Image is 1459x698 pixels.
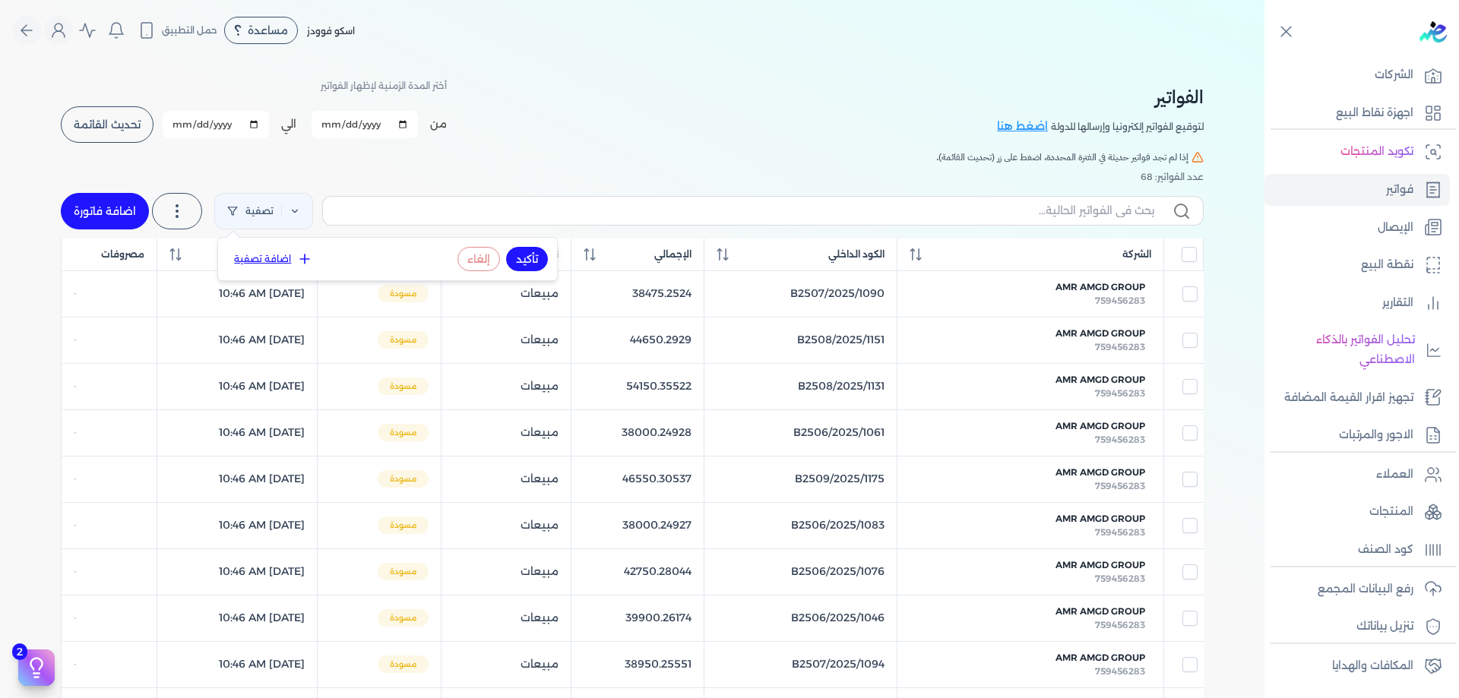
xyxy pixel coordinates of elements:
[248,25,288,36] span: مساعدة
[157,409,318,456] td: [DATE] 10:46 AM
[654,248,692,261] span: الإجمالي
[74,473,144,485] div: -
[61,193,149,229] a: اضافة فاتورة
[1386,180,1413,200] p: فواتير
[101,248,144,261] span: مصروفات
[997,84,1204,111] h2: الفواتير
[1055,651,1145,665] span: Amr Amgd Group
[74,659,144,671] div: -
[1264,212,1450,244] a: الإيصال
[1284,388,1413,408] p: تجهيز اقرار القيمة المضافة
[74,381,144,393] div: -
[1419,21,1447,43] img: logo
[378,609,429,627] span: مسودة
[157,548,318,595] td: [DATE] 10:46 AM
[430,116,447,132] label: من
[1055,558,1145,572] span: Amr Amgd Group
[1095,387,1145,399] span: 759456283
[704,363,897,409] td: B2508/2025/1131
[227,250,319,268] button: اضافة تصفية
[378,377,429,396] span: مسودة
[157,317,318,363] td: [DATE] 10:46 AM
[1382,293,1413,313] p: التقارير
[61,106,153,143] button: تحديث القائمة
[1318,580,1413,599] p: رفع البيانات المجمع
[704,502,897,548] td: B2506/2025/1083
[1095,480,1145,491] span: 759456283
[1051,117,1204,137] p: لتوقيع الفواتير إلكترونيا وإرسالها للدولة
[704,641,897,687] td: B2507/2025/1094
[571,502,704,548] td: 38000.24927
[1272,330,1415,369] p: تحليل الفواتير بالذكاء الاصطناعي
[1264,136,1450,168] a: تكويد المنتجات
[1095,619,1145,630] span: 759456283
[441,595,571,641] td: مبيعات
[1095,434,1145,445] span: 759456283
[1332,656,1413,676] p: المكافات والهدايا
[1264,419,1450,451] a: الاجور والمرتبات
[74,119,141,130] span: تحديث القائمة
[704,409,897,456] td: B2506/2025/1061
[1378,218,1413,238] p: الإيصال
[1095,341,1145,352] span: 759456283
[457,247,500,271] button: إلغاء
[571,409,704,456] td: 38000.24928
[704,270,897,317] td: B2507/2025/1090
[378,563,429,581] span: مسودة
[1264,174,1450,206] a: فواتير
[571,317,704,363] td: 44650.2929
[1264,249,1450,281] a: نقطة البيع
[571,270,704,317] td: 38475.2524
[1095,573,1145,584] span: 759456283
[1055,466,1145,479] span: Amr Amgd Group
[997,118,1051,135] a: اضغط هنا
[571,456,704,502] td: 46550.30537
[1055,512,1145,526] span: Amr Amgd Group
[74,288,144,300] div: -
[1264,496,1450,528] a: المنتجات
[1264,324,1450,375] a: تحليل الفواتير بالذكاء الاصطناعي
[571,548,704,595] td: 42750.28044
[704,456,897,502] td: B2509/2025/1175
[441,317,571,363] td: مبيعات
[378,655,429,674] span: مسودة
[157,363,318,409] td: [DATE] 10:46 AM
[441,548,571,595] td: مبيعات
[162,24,217,37] span: حمل التطبيق
[378,470,429,488] span: مسودة
[1055,280,1145,294] span: Amr Amgd Group
[157,595,318,641] td: [DATE] 10:46 AM
[1264,459,1450,491] a: العملاء
[1356,617,1413,636] p: تنزيل بياناتك
[704,317,897,363] td: B2508/2025/1151
[224,17,298,44] div: مساعدة
[1376,465,1413,485] p: العملاء
[74,427,144,439] div: -
[378,516,429,535] span: مسودة
[321,76,447,96] p: أختر المدة الزمنية لإظهار الفواتير
[1264,534,1450,566] a: كود الصنف
[74,566,144,578] div: -
[1264,59,1450,91] a: الشركات
[828,248,885,261] span: الكود الداخلي
[61,170,1204,184] div: عدد الفواتير: 68
[1369,502,1413,522] p: المنتجات
[1055,373,1145,387] span: Amr Amgd Group
[1339,425,1413,445] p: الاجور والمرتبات
[571,363,704,409] td: 54150.35522
[1358,540,1413,560] p: كود الصنف
[1264,650,1450,682] a: المكافات والهدايا
[157,641,318,687] td: [DATE] 10:46 AM
[378,424,429,442] span: مسودة
[74,520,144,532] div: -
[307,25,355,36] span: اسكو فوودز
[1095,665,1145,677] span: 759456283
[1264,382,1450,414] a: تجهيز اقرار القيمة المضافة
[157,270,318,317] td: [DATE] 10:46 AM
[441,502,571,548] td: مبيعات
[506,247,548,271] button: تأكيد
[18,649,55,686] button: 2
[214,193,313,229] a: تصفية
[571,641,704,687] td: 38950.25551
[1264,611,1450,643] a: تنزيل بياناتك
